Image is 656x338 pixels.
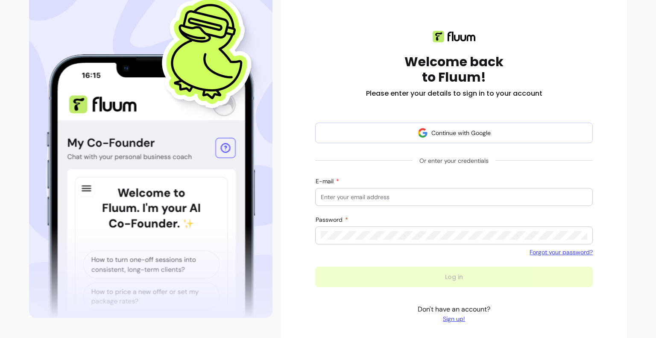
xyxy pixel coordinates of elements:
[315,123,593,143] button: Continue with Google
[418,304,490,323] p: Don't have an account?
[530,248,593,256] a: Forgot your password?
[321,231,587,240] input: Password
[413,153,495,168] span: Or enter your credentials
[433,31,475,42] img: Fluum logo
[418,128,428,138] img: avatar
[366,88,542,99] h2: Please enter your details to sign in to your account
[321,193,587,201] input: E-mail
[316,177,335,185] span: E-mail
[316,216,344,223] span: Password
[418,314,490,323] a: Sign up!
[404,54,504,85] h1: Welcome back to Fluum!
